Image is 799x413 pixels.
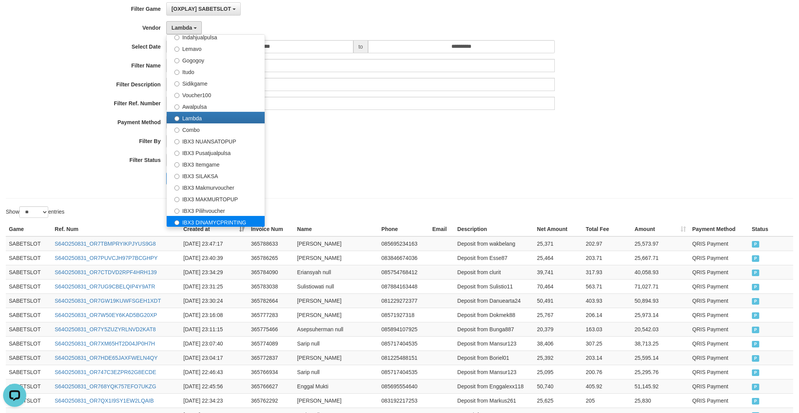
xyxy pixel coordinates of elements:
td: 163.03 [583,322,632,336]
input: Gogogoy [174,58,179,63]
th: Name [294,222,378,236]
td: [DATE] 23:30:24 [180,293,248,308]
td: SABETSLOT [6,322,52,336]
td: QRIS Payment [689,351,748,365]
td: SABETSLOT [6,336,52,351]
label: IBX3 MAKMURTOPUP [167,193,265,204]
td: 50,740 [534,379,583,393]
td: [DATE] 23:47:17 [180,236,248,251]
td: [DATE] 23:16:08 [180,308,248,322]
td: 081225488151 [378,351,429,365]
td: 085717404535 [378,365,429,379]
a: S64O250831_OR7HDE65JAXFWELN4QY [55,355,158,361]
label: Sidikgame [167,77,265,89]
td: 25,392 [534,351,583,365]
td: [PERSON_NAME] [294,236,378,251]
label: Indahjualpulsa [167,31,265,42]
td: Asepsuherman null [294,322,378,336]
button: Lambda [166,21,202,34]
td: 25,830 [632,393,689,408]
input: IBX3 MAKMURTOPUP [174,197,179,202]
td: Sulistiowati null [294,279,378,293]
td: Sarip null [294,365,378,379]
label: IBX3 DINAMYCPRINTING [167,216,265,228]
td: 365762292 [248,393,294,408]
td: 405.92 [583,379,632,393]
td: 206.14 [583,308,632,322]
td: [PERSON_NAME] [294,308,378,322]
td: 202.97 [583,236,632,251]
label: IBX3 Itemgame [167,158,265,170]
td: 085717404535 [378,336,429,351]
span: PAID [752,241,760,248]
td: SABETSLOT [6,251,52,265]
td: Enggal Mukti [294,379,378,393]
td: 081229272377 [378,293,429,308]
span: PAID [752,341,760,347]
td: [DATE] 22:46:43 [180,365,248,379]
a: S64O250831_OR7GW19KUWFSGEH1XDT [55,298,161,304]
td: SABETSLOT [6,279,52,293]
td: 25,371 [534,236,583,251]
td: QRIS Payment [689,265,748,279]
td: QRIS Payment [689,308,748,322]
td: 25,573.97 [632,236,689,251]
button: [OXPLAY] SABETSLOT [166,2,240,15]
input: Combo [174,128,179,133]
input: Voucher100 [174,93,179,98]
td: Deposit from Enggalexx118 [454,379,534,393]
td: 51,145.92 [632,379,689,393]
a: S64O250831_OR768YQK757EFO7UKZG [55,383,156,389]
a: S64O250831_OR7W50EY6KAD5BG20XP [55,312,157,318]
span: PAID [752,384,760,390]
td: QRIS Payment [689,393,748,408]
td: QRIS Payment [689,336,748,351]
td: 39,741 [534,265,583,279]
td: SABETSLOT [6,365,52,379]
td: Deposit from Danuearta24 [454,293,534,308]
th: Net Amount [534,222,583,236]
td: 08571927318 [378,308,429,322]
span: PAID [752,298,760,305]
td: 365774089 [248,336,294,351]
th: Payment Method [689,222,748,236]
select: Showentries [19,206,48,218]
td: [PERSON_NAME] [294,251,378,265]
span: PAID [752,284,760,290]
th: Description [454,222,534,236]
input: IBX3 DINAMYCPRINTING [174,220,179,225]
td: Deposit from Boriel01 [454,351,534,365]
td: [DATE] 23:11:15 [180,322,248,336]
td: Deposit from Markus261 [454,393,534,408]
td: 365786265 [248,251,294,265]
td: 38,406 [534,336,583,351]
td: 20,542.03 [632,322,689,336]
td: QRIS Payment [689,293,748,308]
td: 365788633 [248,236,294,251]
td: 083192217253 [378,393,429,408]
td: 083846674036 [378,251,429,265]
td: Deposit from Sulistio11 [454,279,534,293]
span: PAID [752,327,760,333]
td: QRIS Payment [689,365,748,379]
span: PAID [752,255,760,262]
label: Combo [167,123,265,135]
a: S64O250831_OR7CTDVD2RPF4HRH139 [55,269,157,275]
td: 71,027.71 [632,279,689,293]
span: [OXPLAY] SABETSLOT [171,6,231,12]
td: 365766934 [248,365,294,379]
td: 085695554640 [378,379,429,393]
td: 365772837 [248,351,294,365]
span: PAID [752,369,760,376]
span: to [353,40,368,53]
td: SABETSLOT [6,308,52,322]
input: IBX3 Pusatjualpulsa [174,151,179,156]
td: [DATE] 23:04:17 [180,351,248,365]
input: Sidikgame [174,81,179,86]
td: 25,595.14 [632,351,689,365]
label: Itudo [167,66,265,77]
td: [DATE] 22:34:23 [180,393,248,408]
td: 365784090 [248,265,294,279]
a: S64O250831_OR7XM65HT2D04JP0H7H [55,341,155,347]
td: 50,894.93 [632,293,689,308]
